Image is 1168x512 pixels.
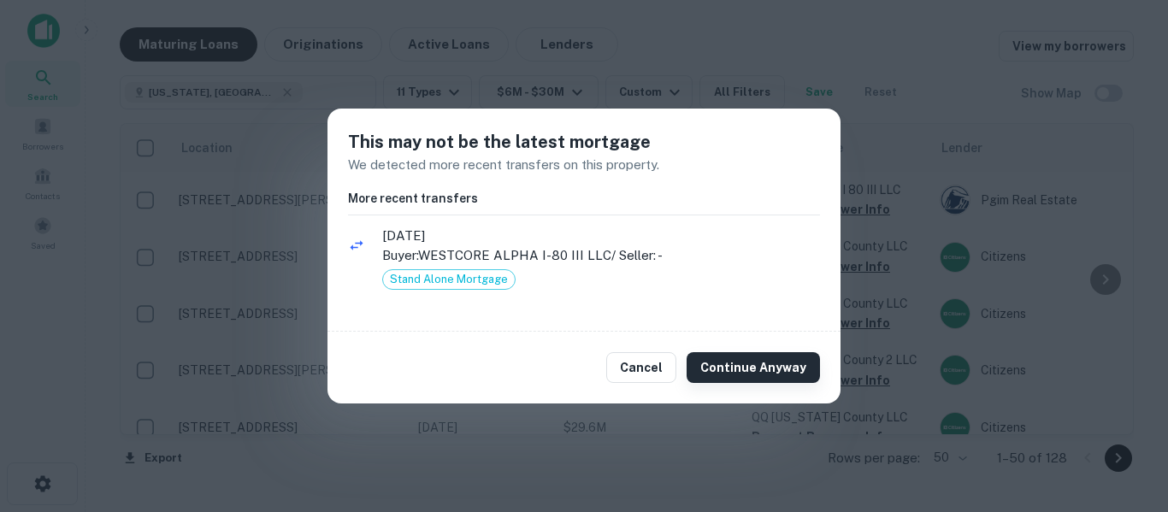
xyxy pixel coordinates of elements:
p: Buyer: WESTCORE ALPHA I-80 III LLC / Seller: - [382,245,820,266]
button: Continue Anyway [687,352,820,383]
span: Stand Alone Mortgage [383,271,515,288]
button: Cancel [606,352,676,383]
iframe: Chat Widget [1082,375,1168,457]
span: [DATE] [382,226,820,246]
p: We detected more recent transfers on this property. [348,155,820,175]
h6: More recent transfers [348,189,820,208]
div: Stand Alone Mortgage [382,269,516,290]
h5: This may not be the latest mortgage [348,129,820,155]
